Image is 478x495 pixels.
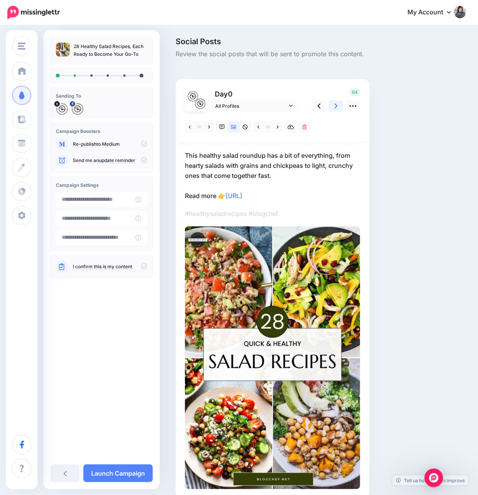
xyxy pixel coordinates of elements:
[211,88,298,100] p: Day
[185,209,360,219] p: #healthysaladrecipes #blogchef
[18,43,26,50] img: menu.png
[185,226,360,489] img: 48c5fe0630f14b6be68e18b6cc92bd0f.jpg
[195,98,206,109] img: 322407243_2221503764719195_4529264541362594005_n-bsa128990.jpg
[73,141,97,147] a: Re-publish
[73,141,147,148] p: to Medium
[73,157,147,164] p: Send me an
[211,100,297,112] a: All Profiles
[228,90,233,98] span: 0
[56,128,147,134] h4: Campaign Boosters
[74,43,147,58] p: 28 Healthy Salad Recipes, Each Ready to Become Your Go-To
[7,6,60,19] img: Missinglettr
[350,88,360,96] span: 64
[56,182,147,188] h4: Campaign Settings
[99,157,135,164] a: update reminder
[226,192,242,200] a: [URL]
[56,93,147,99] h4: Sending To
[56,103,68,115] img: nFcq67hu-73876.jpg
[71,103,84,115] img: 322407243_2221503764719195_4529264541362594005_n-bsa128990.jpg
[176,38,416,45] span: Social Posts
[176,49,416,59] span: Review the social posts that will be sent to promote this content.
[185,150,360,201] p: This healthy salad roundup has a bit of everything, from hearty salads with grains and chickpeas ...
[425,469,443,487] div: Open Intercom Messenger
[392,475,469,486] a: Tell us how we can improve
[73,264,132,270] a: I confirm this is my content
[400,3,466,22] a: My Account
[187,91,198,102] img: nFcq67hu-73876.jpg
[56,43,70,57] img: d246d635a04c7c423f96571b2386c4c9_thumb.jpg
[215,102,287,110] span: All Profiles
